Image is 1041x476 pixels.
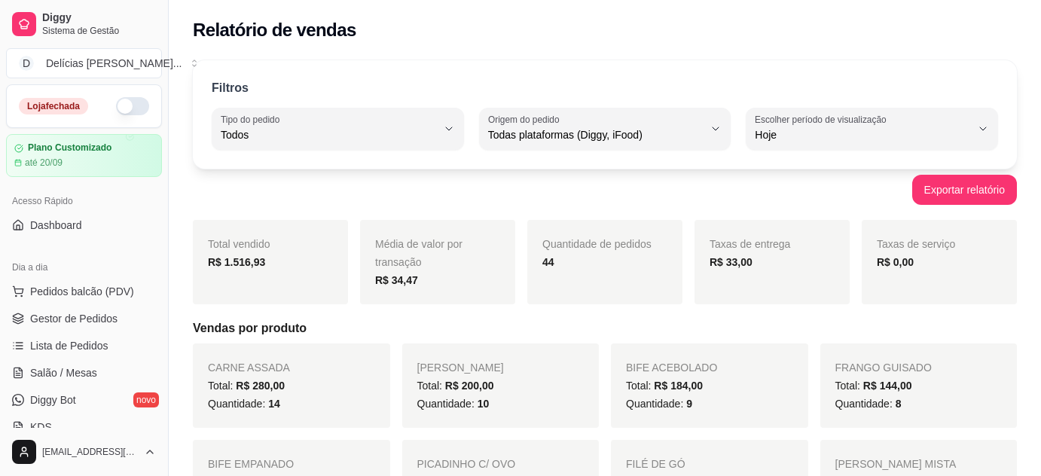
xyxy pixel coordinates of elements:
span: Média de valor por transação [375,238,462,268]
span: Total vendido [208,238,270,250]
span: D [19,56,34,71]
span: 8 [896,398,902,410]
span: FRANGO GUISADO [835,362,932,374]
label: Tipo do pedido [221,113,285,126]
span: Total: [626,380,703,392]
span: R$ 144,00 [863,380,912,392]
a: Salão / Mesas [6,361,162,385]
label: Origem do pedido [488,113,564,126]
span: Salão / Mesas [30,365,97,380]
span: Diggy Bot [30,392,76,407]
strong: R$ 33,00 [710,256,753,268]
button: Alterar Status [116,97,149,115]
h2: Relatório de vendas [193,18,356,42]
span: [EMAIL_ADDRESS][DOMAIN_NAME] [42,446,138,458]
label: Escolher período de visualização [755,113,891,126]
a: Diggy Botnovo [6,388,162,412]
p: Filtros [212,79,249,97]
span: [PERSON_NAME] [417,362,504,374]
span: Taxas de serviço [877,238,955,250]
strong: R$ 34,47 [375,274,418,286]
span: Quantidade: [835,398,902,410]
div: Delícias [PERSON_NAME] ... [46,56,182,71]
span: R$ 200,00 [445,380,494,392]
span: CARNE ASSADA [208,362,290,374]
div: Dia a dia [6,255,162,279]
span: Total: [417,380,494,392]
span: Gestor de Pedidos [30,311,118,326]
article: Plano Customizado [28,142,111,154]
span: Todos [221,127,437,142]
strong: 44 [542,256,554,268]
span: Sistema de Gestão [42,25,156,37]
span: Hoje [755,127,971,142]
span: KDS [30,420,52,435]
div: Acesso Rápido [6,189,162,213]
strong: R$ 0,00 [877,256,914,268]
span: Taxas de entrega [710,238,790,250]
span: 9 [686,398,692,410]
span: 10 [478,398,490,410]
a: Dashboard [6,213,162,237]
span: Quantidade: [417,398,490,410]
strong: R$ 1.516,93 [208,256,265,268]
a: DiggySistema de Gestão [6,6,162,42]
span: Quantidade: [208,398,280,410]
span: R$ 184,00 [654,380,703,392]
button: Select a team [6,48,162,78]
span: Total: [208,380,285,392]
a: Lista de Pedidos [6,334,162,358]
div: Loja fechada [19,98,88,114]
span: Pedidos balcão (PDV) [30,284,134,299]
button: Origem do pedidoTodas plataformas (Diggy, iFood) [479,108,731,150]
span: Quantidade de pedidos [542,238,652,250]
span: Diggy [42,11,156,25]
a: Plano Customizadoaté 20/09 [6,134,162,177]
span: Quantidade: [626,398,692,410]
span: PICADINHO C/ OVO [417,458,516,470]
a: KDS [6,415,162,439]
span: 14 [268,398,280,410]
span: Lista de Pedidos [30,338,108,353]
a: Gestor de Pedidos [6,307,162,331]
button: Escolher período de visualizaçãoHoje [746,108,998,150]
h5: Vendas por produto [193,319,1017,337]
button: Pedidos balcão (PDV) [6,279,162,304]
span: [PERSON_NAME] MISTA [835,458,957,470]
span: FILÉ DE GÓ [626,458,685,470]
button: Tipo do pedidoTodos [212,108,464,150]
button: [EMAIL_ADDRESS][DOMAIN_NAME] [6,434,162,470]
span: Dashboard [30,218,82,233]
span: R$ 280,00 [236,380,285,392]
span: BIFE ACEBOLADO [626,362,717,374]
button: Exportar relatório [912,175,1017,205]
span: Total: [835,380,912,392]
span: Todas plataformas (Diggy, iFood) [488,127,704,142]
article: até 20/09 [25,157,63,169]
span: BIFE EMPANADO [208,458,294,470]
